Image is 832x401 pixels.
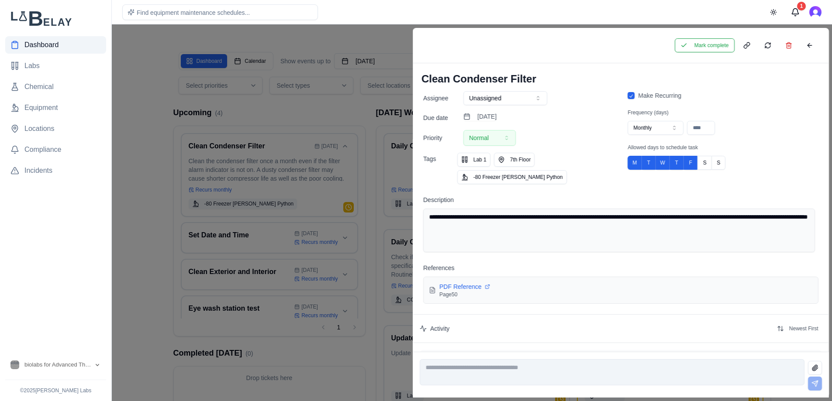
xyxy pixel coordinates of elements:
a: PDF Reference [439,282,481,291]
label: Activity [430,324,449,333]
div: 1 [797,2,806,10]
button: [DATE] [463,112,497,121]
button: T [670,156,684,170]
button: Toggle theme [766,4,781,20]
button: Open user button [809,6,822,18]
div: No activity events yet [420,350,822,369]
button: S [697,156,711,170]
span: Labs [24,61,40,71]
button: T [642,156,656,170]
span: Find equipment maintenance schedules... [137,9,250,16]
label: Allowed days to schedule task [628,144,698,151]
span: Equipment [24,103,58,113]
button: Open organization switcher [5,357,106,373]
span: Chemical [24,82,54,92]
span: Dashboard [24,40,59,50]
label: Tags [423,153,452,163]
img: biolabs for Advanced Therapeutics Philadelphia [10,360,19,369]
button: S [711,156,725,170]
button: Newest First [773,322,822,336]
button: Messages (1 unread) [787,3,804,21]
label: Description [423,196,454,203]
button: 7th Floor [494,153,534,167]
h1: Clean Condenser Filter [420,70,822,88]
button: M [628,156,642,170]
span: Incidents [24,165,52,176]
button: -80 Freezer [PERSON_NAME] Python [457,170,566,184]
label: References [423,264,455,271]
span: Make Recurring [638,91,681,100]
span: biolabs for Advanced Therapeutics Philadelphia [24,361,94,369]
button: Mark complete [674,38,734,52]
button: Lab 1 [457,153,490,167]
label: Assignee [423,94,458,103]
button: F [684,156,697,170]
label: Priority [423,134,458,142]
img: Connor Schmitt [809,6,822,18]
label: Due date [423,113,458,122]
span: Locations [24,123,55,134]
label: Frequency (days) [628,110,668,116]
p: Page 50 [439,291,813,298]
img: Lab Belay Logo [5,10,106,26]
p: © 2025 [PERSON_NAME] Labs [5,387,106,394]
button: W [656,156,670,170]
span: Compliance [24,144,61,155]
